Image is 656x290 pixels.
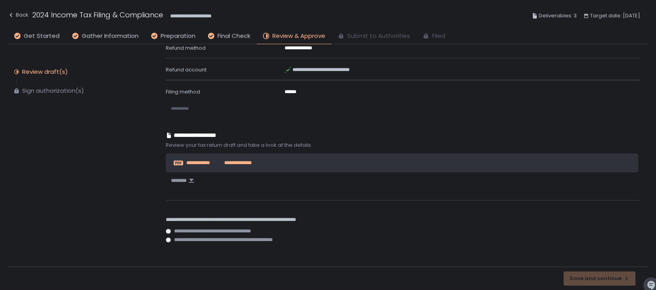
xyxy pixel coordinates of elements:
span: Filing method [166,88,200,95]
button: Back [8,9,28,22]
span: Filed [432,32,445,41]
span: Refund account [166,66,206,73]
span: Final Check [217,32,250,41]
h1: 2024 Income Tax Filing & Compliance [32,9,163,20]
div: Back [8,10,28,20]
span: Gather Information [82,32,139,41]
span: Review your tax return draft and take a look at the details [166,142,640,149]
div: Sign authorization(s) [22,87,84,95]
span: Refund method [166,44,206,52]
span: Submit to Authorities [347,32,410,41]
span: Target date: [DATE] [590,11,640,21]
span: Preparation [161,32,195,41]
span: Review & Approve [272,32,325,41]
div: Review draft(s) [22,68,68,76]
span: Deliverables: 3 [539,11,577,21]
span: Get Started [24,32,60,41]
